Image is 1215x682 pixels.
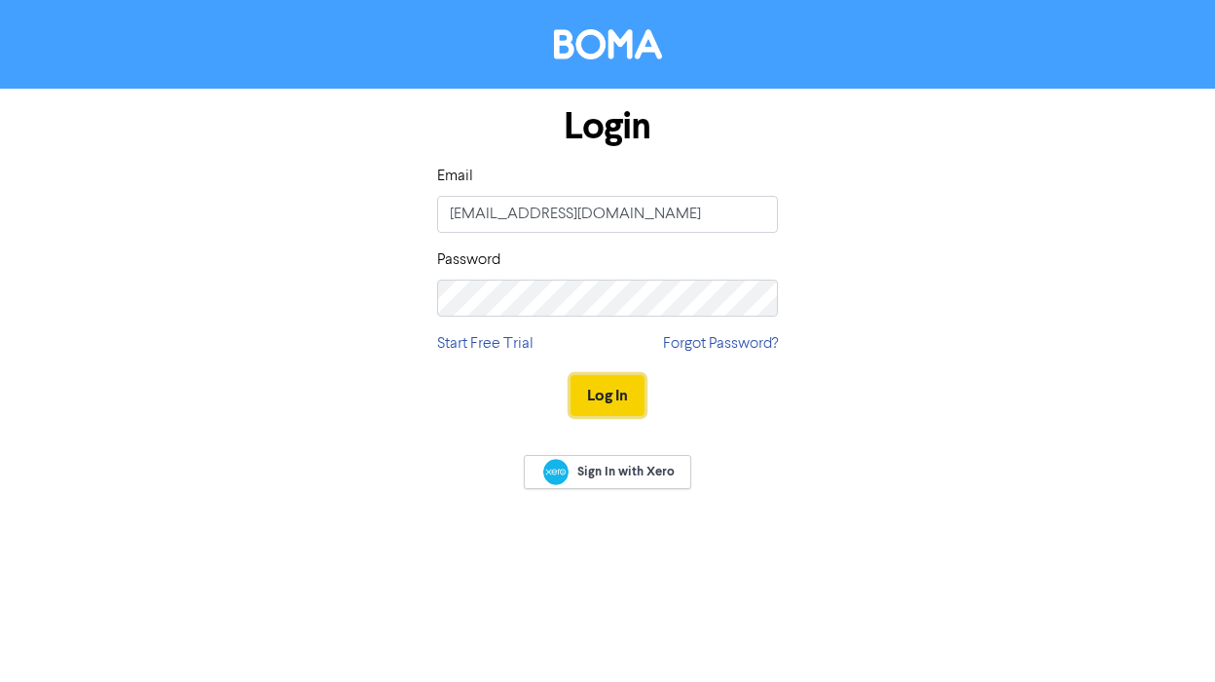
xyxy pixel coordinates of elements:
[663,332,778,356] a: Forgot Password?
[571,375,644,416] button: Log In
[437,165,473,188] label: Email
[577,463,675,480] span: Sign In with Xero
[437,104,778,149] h1: Login
[437,332,534,356] a: Start Free Trial
[543,459,569,485] img: Xero logo
[524,455,691,489] a: Sign In with Xero
[437,248,500,272] label: Password
[554,29,662,59] img: BOMA Logo
[1118,588,1215,682] iframe: Chat Widget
